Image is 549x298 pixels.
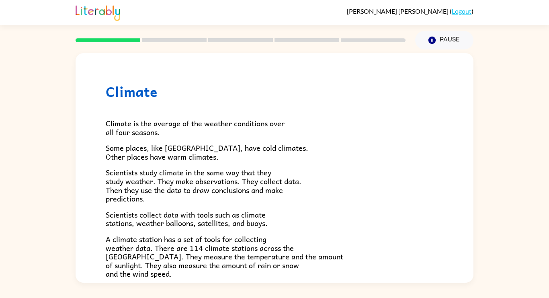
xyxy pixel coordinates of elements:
span: Some places, like [GEOGRAPHIC_DATA], have cold climates. Other places have warm climates. [106,142,308,162]
h1: Climate [106,83,443,100]
div: ( ) [347,7,473,15]
span: Scientists collect data with tools such as climate stations, weather balloons, satellites, and bu... [106,209,268,229]
img: Literably [76,3,120,21]
span: [PERSON_NAME] [PERSON_NAME] [347,7,450,15]
button: Pause [415,31,473,49]
span: A climate station has a set of tools for collecting weather data. There are 114 climate stations ... [106,233,343,280]
a: Logout [452,7,471,15]
span: Climate is the average of the weather conditions over all four seasons. [106,117,285,138]
span: Scientists study climate in the same way that they study weather. They make observations. They co... [106,166,301,204]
